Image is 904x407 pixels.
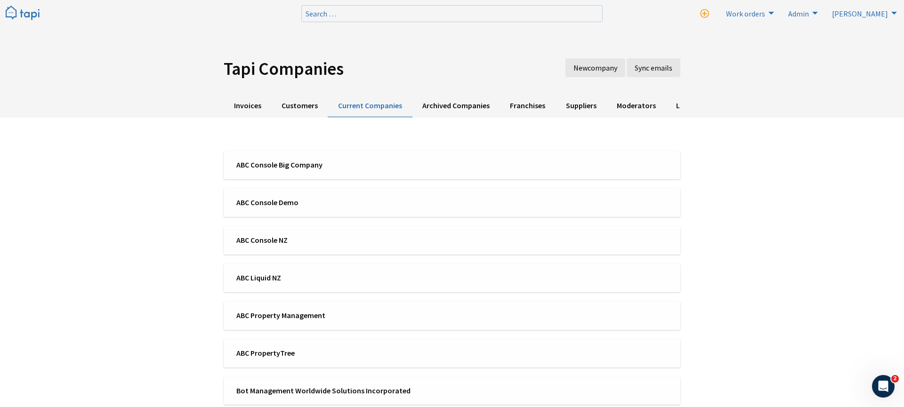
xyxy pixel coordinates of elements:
a: Work orders [720,6,776,21]
a: ABC Console NZ [224,226,680,255]
a: Sync emails [627,58,680,77]
a: Admin [783,6,820,21]
a: ABC Console Demo [224,188,680,217]
h1: Tapi Companies [224,58,492,80]
span: Bot Management Worldwide Solutions Incorporated [236,385,446,396]
img: Tapi logo [6,6,40,21]
span: ABC Console Big Company [236,160,446,170]
a: Customers [271,95,328,118]
span: 2 [891,375,899,383]
a: Archived Companies [412,95,500,118]
span: ABC Console NZ [236,235,446,245]
span: [PERSON_NAME] [832,9,888,18]
li: Rebekah [826,6,899,21]
a: [PERSON_NAME] [826,6,899,21]
a: Bot Management Worldwide Solutions Incorporated [224,376,680,405]
span: Work orders [726,9,765,18]
span: ABC Property Management [236,310,446,320]
span: Search … [306,9,336,18]
a: Franchises [500,95,556,118]
a: Invoices [224,95,271,118]
a: ABC PropertyTree [224,339,680,367]
span: company [588,63,617,72]
a: ABC Console Big Company [224,151,680,179]
a: ABC Liquid NZ [224,263,680,292]
a: Suppliers [556,95,606,118]
iframe: Intercom live chat [872,375,895,398]
a: Moderators [606,95,666,118]
span: ABC PropertyTree [236,348,446,358]
span: Admin [788,9,809,18]
a: Lost Issues [666,95,722,118]
a: New [565,58,625,77]
a: Current Companies [328,95,412,118]
a: ABC Property Management [224,301,680,330]
i: New work order [700,9,709,18]
span: ABC Console Demo [236,197,446,207]
span: ABC Liquid NZ [236,272,446,283]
